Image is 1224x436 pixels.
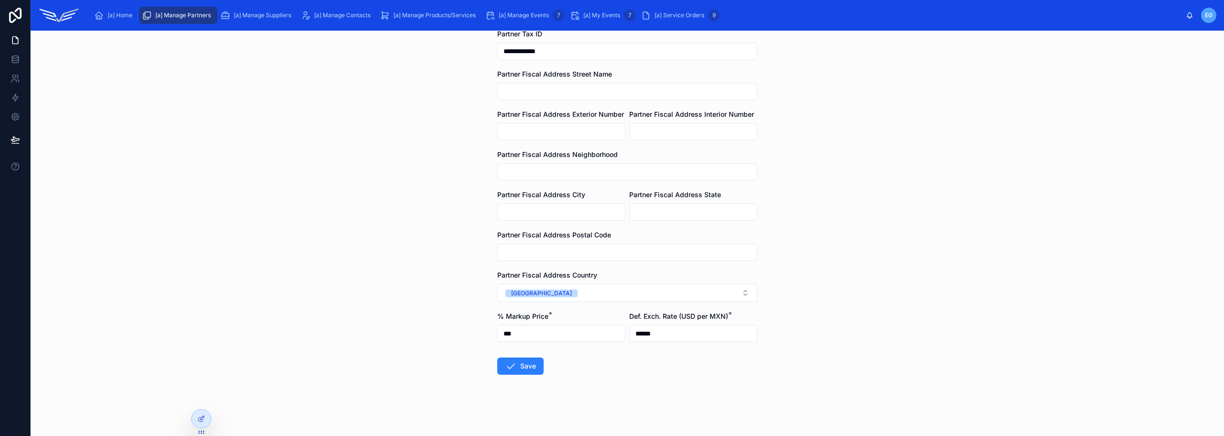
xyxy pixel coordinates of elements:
span: [a] Service Orders [655,11,704,19]
span: Partner Fiscal Address Street Name [497,70,612,78]
img: App logo [38,8,80,23]
span: [a] Manage Suppliers [234,11,291,19]
span: Partner Fiscal Address State [629,190,721,199]
a: [a] Manage Products/Services [377,7,482,24]
div: scrollable content [87,5,1186,26]
div: 7 [553,10,564,21]
div: [GEOGRAPHIC_DATA] [511,290,572,297]
span: Partner Fiscal Address Country [497,271,597,279]
a: [a] Service Orders9 [638,7,722,24]
a: [a] Manage Suppliers [218,7,298,24]
span: [a] Manage Events [499,11,549,19]
a: [a] Manage Contacts [298,7,377,24]
span: Partner Fiscal Address Neighborhood [497,150,618,158]
span: Partner Tax ID [497,30,542,38]
a: [a] Manage Events7 [482,7,567,24]
span: [a] My Events [583,11,620,19]
span: Partner Fiscal Address Postal Code [497,231,611,239]
a: [a] My Events7 [567,7,638,24]
span: [a] Manage Products/Services [393,11,476,19]
span: EG [1205,11,1213,19]
span: [a] Home [108,11,132,19]
span: Partner Fiscal Address City [497,190,585,199]
button: Select Button [497,284,757,302]
span: % Markup Price [497,312,548,320]
div: 9 [708,10,720,21]
span: Partner Fiscal Address Exterior Number [497,110,624,118]
span: Partner Fiscal Address Interior Number [629,110,754,118]
span: Def. Exch. Rate (USD per MXN) [629,312,728,320]
div: 7 [624,10,635,21]
span: [a] Manage Contacts [314,11,371,19]
span: [a] Manage Partners [155,11,211,19]
a: [a] Home [91,7,139,24]
a: [a] Manage Partners [139,7,218,24]
button: Save [497,358,544,375]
